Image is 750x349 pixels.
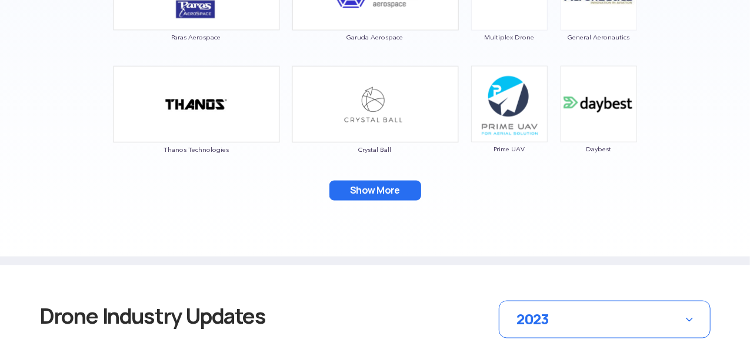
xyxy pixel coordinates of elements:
[113,98,280,153] a: Thanos Technologies
[40,301,309,331] h3: Drone Industry Updates
[517,310,549,328] span: 2023
[560,98,638,152] a: Daybest
[471,145,548,152] span: Prime UAV
[471,66,548,142] img: ic_primeuav.png
[292,98,459,153] a: Crystal Ball
[560,34,638,41] span: General Aeronautics
[113,34,280,41] span: Paras Aerospace
[292,34,459,41] span: Garuda Aerospace
[292,66,459,143] img: ic_crystalball_double.png
[329,181,421,201] button: Show More
[113,66,280,143] img: ic_thanos_double.png
[561,66,637,142] img: ic_daybest.png
[560,145,638,152] span: Daybest
[292,146,459,153] span: Crystal Ball
[113,146,280,153] span: Thanos Technologies
[471,98,548,152] a: Prime UAV
[471,34,548,41] span: Multiplex Drone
